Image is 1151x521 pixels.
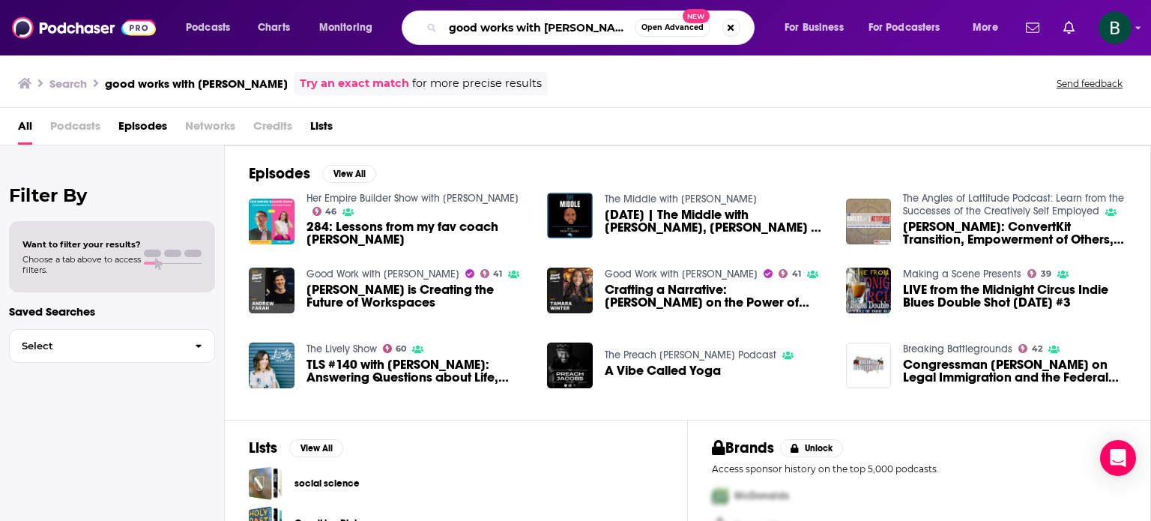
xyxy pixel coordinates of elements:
[780,439,844,457] button: Unlock
[903,220,1126,246] span: [PERSON_NAME]: ConvertKit Transition, Empowerment of Others, and Meaningful Conversations (AoL 054)
[175,16,250,40] button: open menu
[306,358,530,384] span: TLS #140 with [PERSON_NAME]: Answering Questions about Life, Career Wins & Overcoming Limits
[416,10,769,45] div: Search podcasts, credits, & more...
[249,164,376,183] a: EpisodesView All
[635,19,710,37] button: Open AdvancedNew
[22,239,141,250] span: Want to filter your results?
[319,17,372,38] span: Monitoring
[605,283,828,309] span: Crafting a Narrative: [PERSON_NAME] on the Power of Excellence and Storytelling
[973,17,998,38] span: More
[547,343,593,388] img: A Vibe Called Yoga
[605,208,828,234] a: Tuesday May 18th, 2021 | The Middle with Barrett Brooks, Harry Mayes & Eytan Shander
[1032,346,1042,352] span: 42
[249,164,310,183] h2: Episodes
[9,184,215,206] h2: Filter By
[248,16,299,40] a: Charts
[322,165,376,183] button: View All
[859,16,962,40] button: open menu
[50,114,100,145] span: Podcasts
[1057,15,1081,40] a: Show notifications dropdown
[300,75,409,92] a: Try an exact match
[249,343,294,388] img: TLS #140 with Myleik Teele: Answering Questions about Life, Career Wins & Overcoming Limits
[1099,11,1132,44] span: Logged in as betsy46033
[712,439,774,457] h2: Brands
[9,304,215,319] p: Saved Searches
[1099,11,1132,44] button: Show profile menu
[294,475,360,492] a: social science
[903,358,1126,384] a: Congressman Andy Harris on Legal Immigration and the Federal Government's handling of COVID
[1041,271,1051,277] span: 39
[774,16,863,40] button: open menu
[779,269,801,278] a: 41
[547,193,593,238] img: Tuesday May 18th, 2021 | The Middle with Barrett Brooks, Harry Mayes & Eytan Shander
[396,346,406,352] span: 60
[683,9,710,23] span: New
[249,199,294,244] img: 284: Lessons from my fav coach Barrett Brooks
[309,16,392,40] button: open menu
[306,268,459,280] a: Good Work with Barrett Brooks
[903,192,1124,217] a: The Angles of Lattitude Podcast: Learn from the Successes of the Creatively Self Employed
[186,17,230,38] span: Podcasts
[605,364,721,377] a: A Vibe Called Yoga
[903,283,1126,309] a: LIVE from the Midnight Circus Indie Blues Double Shot Dec 2020 #3
[306,343,377,355] a: The Lively Show
[249,439,343,457] a: ListsView All
[962,16,1017,40] button: open menu
[903,283,1126,309] span: LIVE from the Midnight Circus Indie Blues Double Shot [DATE] #3
[306,220,530,246] a: 284: Lessons from my fav coach Barrett Brooks
[547,268,593,313] img: Crafting a Narrative: Tamara Winter on the Power of Excellence and Storytelling
[18,114,32,145] a: All
[22,254,141,275] span: Choose a tab above to access filters.
[903,220,1126,246] a: Barrett Brooks: ConvertKit Transition, Empowerment of Others, and Meaningful Conversations (AoL 054)
[846,268,892,313] img: LIVE from the Midnight Circus Indie Blues Double Shot Dec 2020 #3
[706,481,734,511] img: First Pro Logo
[1099,11,1132,44] img: User Profile
[249,466,283,500] a: social science
[289,439,343,457] button: View All
[1018,344,1042,353] a: 42
[249,439,277,457] h2: Lists
[903,343,1012,355] a: Breaking Battlegrounds
[185,114,235,145] span: Networks
[480,269,503,278] a: 41
[641,24,704,31] span: Open Advanced
[10,341,183,351] span: Select
[1052,77,1127,90] button: Send feedback
[605,283,828,309] a: Crafting a Narrative: Tamara Winter on the Power of Excellence and Storytelling
[605,208,828,234] span: [DATE] | The Middle with [PERSON_NAME], [PERSON_NAME] & [PERSON_NAME]
[1027,269,1051,278] a: 39
[868,17,940,38] span: For Podcasters
[846,343,892,388] img: Congressman Andy Harris on Legal Immigration and the Federal Government's handling of COVID
[412,75,542,92] span: for more precise results
[903,358,1126,384] span: Congressman [PERSON_NAME] on Legal Immigration and the Federal Government's handling of [MEDICAL_...
[310,114,333,145] a: Lists
[734,490,789,502] span: McDonalds
[105,76,288,91] h3: good works with [PERSON_NAME]
[12,13,156,42] img: Podchaser - Follow, Share and Rate Podcasts
[306,283,530,309] span: [PERSON_NAME] is Creating the Future of Workspaces
[249,268,294,313] img: Andrew Farah is Creating the Future of Workspaces
[712,463,1126,475] p: Access sponsor history on the top 5,000 podcasts.
[846,199,892,244] img: Barrett Brooks: ConvertKit Transition, Empowerment of Others, and Meaningful Conversations (AoL 054)
[443,16,635,40] input: Search podcasts, credits, & more...
[306,220,530,246] span: 284: Lessons from my fav coach [PERSON_NAME]
[118,114,167,145] span: Episodes
[253,114,292,145] span: Credits
[1020,15,1045,40] a: Show notifications dropdown
[605,268,758,280] a: Good Work with Barrett Brooks
[605,193,757,205] a: The Middle with Barrett Brooks
[306,192,519,205] a: Her Empire Builder Show with Tina Tower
